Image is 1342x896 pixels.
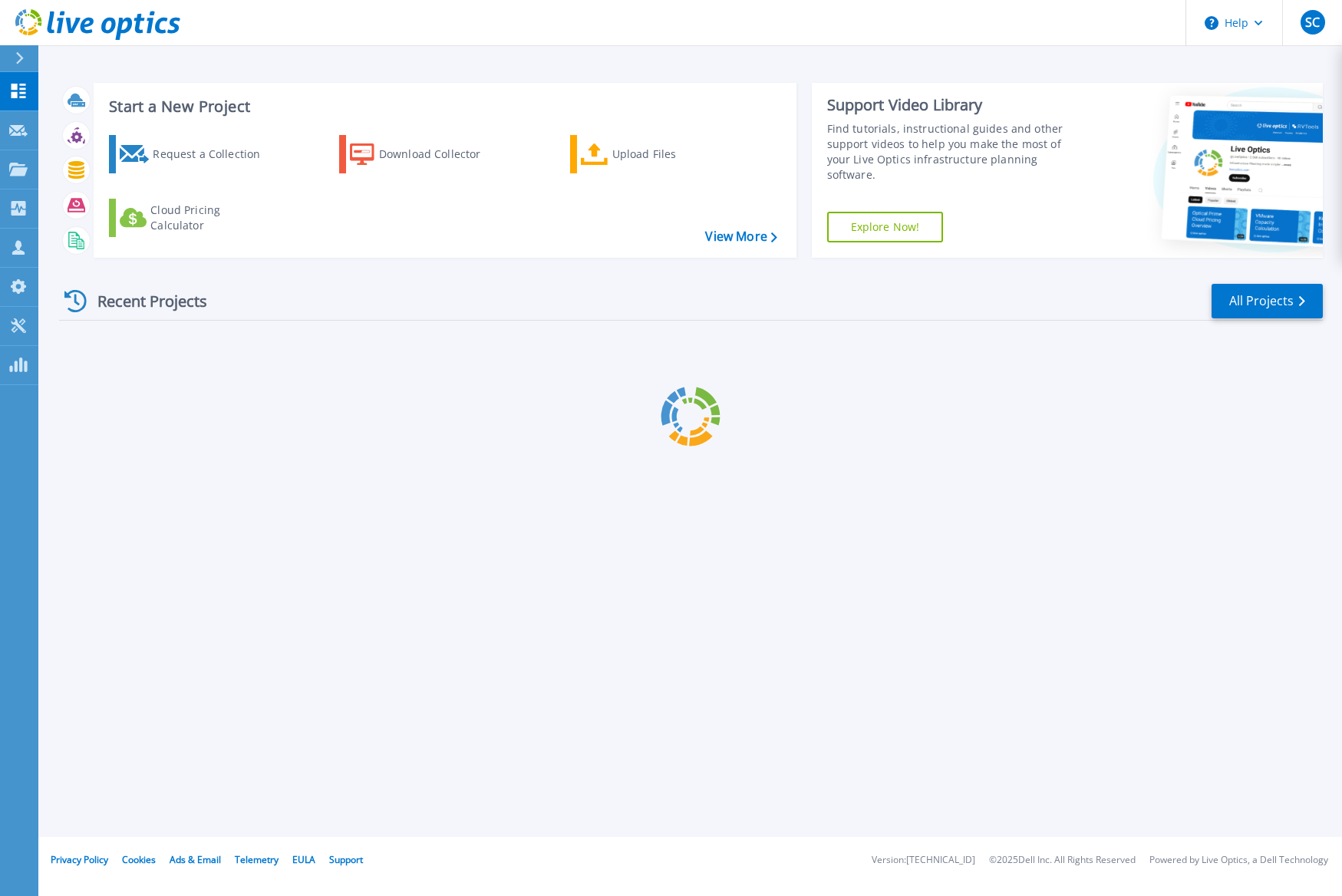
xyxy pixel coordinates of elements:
[989,855,1136,865] li: © 2025 Dell Inc. All Rights Reserved
[235,853,279,866] a: Telemetry
[827,95,1086,115] div: Support Video Library
[51,853,108,866] a: Privacy Policy
[1305,16,1320,28] span: SC
[1149,855,1328,865] li: Powered by Live Optics, a Dell Technology
[109,135,280,173] a: Request a Collection
[339,135,510,173] a: Download Collector
[1212,284,1323,318] a: All Projects
[705,229,777,244] a: View More
[379,139,502,170] div: Download Collector
[170,853,221,866] a: Ads & Email
[612,139,735,170] div: Upload Files
[122,853,156,866] a: Cookies
[153,139,275,170] div: Request a Collection
[150,203,273,233] div: Cloud Pricing Calculator
[827,121,1086,183] div: Find tutorials, instructional guides and other support videos to help you make the most of your L...
[109,199,280,237] a: Cloud Pricing Calculator
[872,855,975,865] li: Version: [TECHNICAL_ID]
[827,212,944,242] a: Explore Now!
[570,135,741,173] a: Upload Files
[109,98,777,115] h3: Start a New Project
[59,282,228,320] div: Recent Projects
[329,853,363,866] a: Support
[292,853,315,866] a: EULA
